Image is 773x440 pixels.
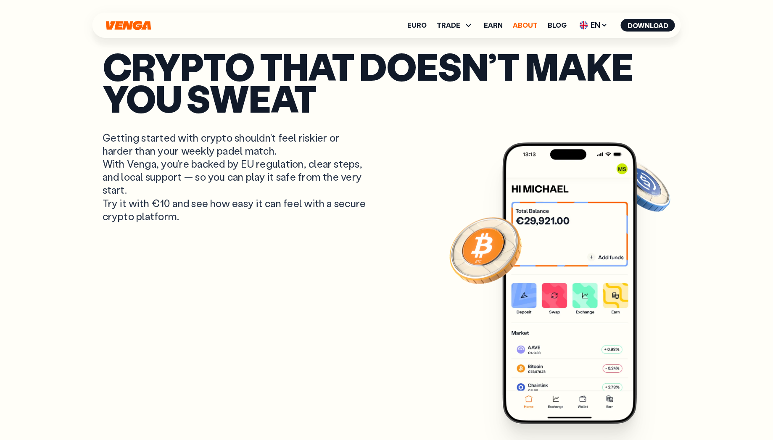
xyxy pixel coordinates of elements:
[407,22,427,29] a: Euro
[103,50,671,114] p: Crypto that doesn’t make you sweat
[437,20,474,30] span: TRADE
[577,18,611,32] span: EN
[437,22,460,29] span: TRADE
[612,155,672,216] img: USDC coin
[484,22,503,29] a: Earn
[548,22,567,29] a: Blog
[621,19,675,32] button: Download
[502,142,637,424] img: Venga app main
[513,22,538,29] a: About
[105,21,152,30] svg: Home
[580,21,588,29] img: flag-uk
[448,212,523,287] img: Bitcoin
[103,131,368,223] p: Getting started with crypto shouldn’t feel riskier or harder than your weekly padel match. With V...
